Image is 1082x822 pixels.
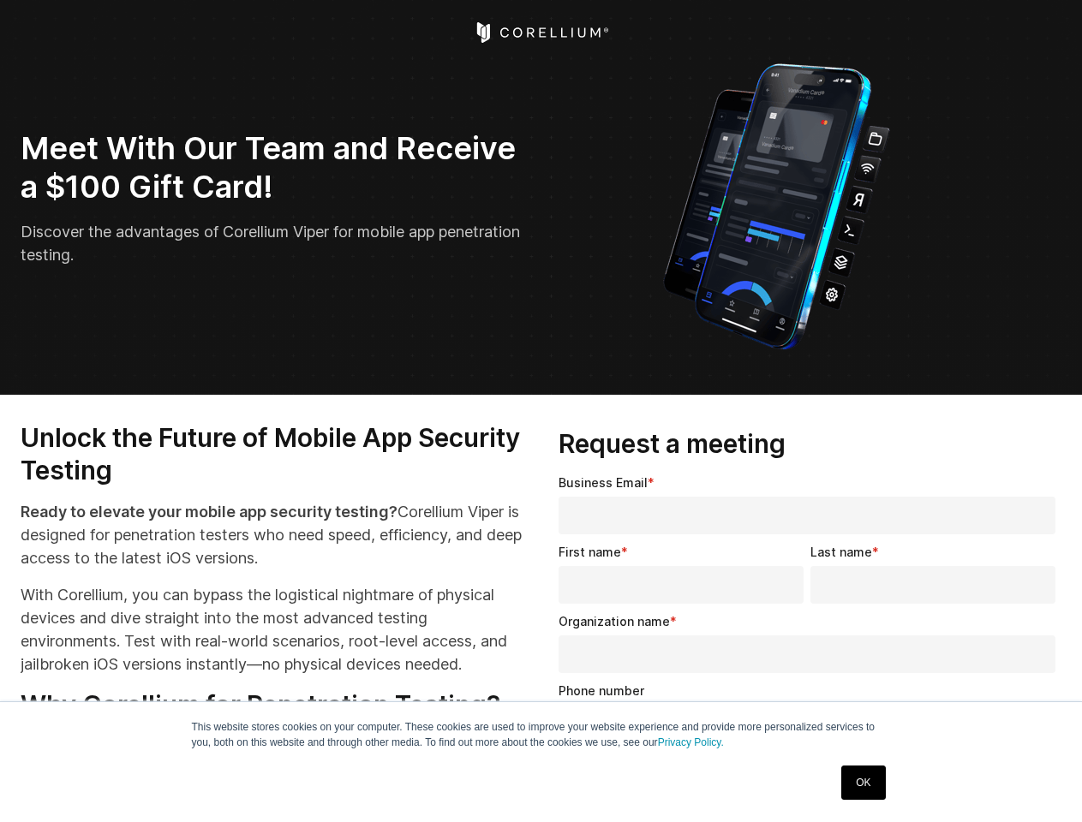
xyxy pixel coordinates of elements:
[810,545,872,559] span: Last name
[192,719,891,750] p: This website stores cookies on your computer. These cookies are used to improve your website expe...
[559,475,648,490] span: Business Email
[21,422,524,486] h3: Unlock the Future of Mobile App Security Testing
[473,22,609,43] a: Corellium Home
[21,223,520,264] span: Discover the advantages of Corellium Viper for mobile app penetration testing.
[559,614,670,628] span: Organization name
[648,55,906,354] img: Corellium_VIPER_Hero_1_1x
[841,765,885,800] a: OK
[21,500,524,569] p: Corellium Viper is designed for penetration testers who need speed, efficiency, and deep access t...
[21,689,524,722] h3: Why Corellium for Penetration Testing?
[559,683,644,698] span: Phone number
[21,503,398,521] strong: Ready to elevate your mobile app security testing?
[658,736,724,748] a: Privacy Policy.
[559,545,621,559] span: First name
[21,583,524,676] p: With Corellium, you can bypass the logistical nightmare of physical devices and dive straight int...
[21,129,529,206] h2: Meet With Our Team and Receive a $100 Gift Card!
[559,428,1062,461] h3: Request a meeting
